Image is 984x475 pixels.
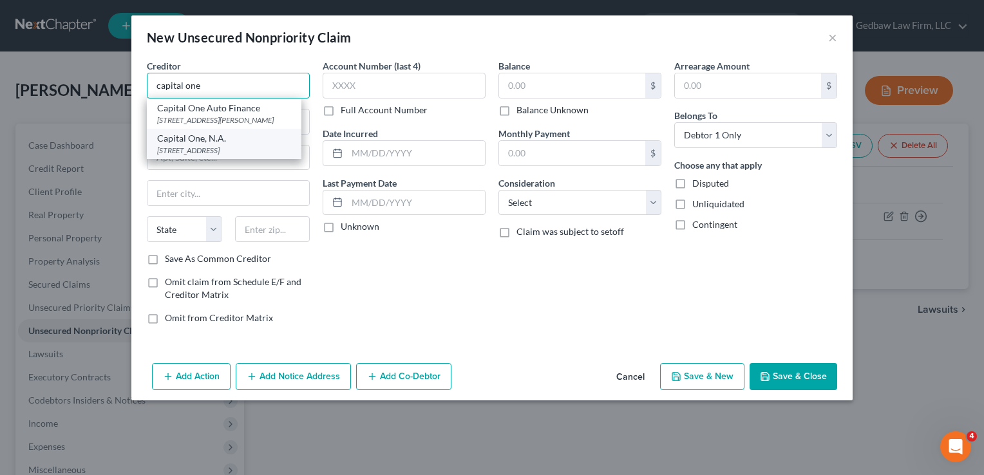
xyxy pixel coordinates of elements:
label: Unknown [341,220,379,233]
div: New Unsecured Nonpriority Claim [147,28,351,46]
div: Capital One, N.A. [157,132,291,145]
span: Omit from Creditor Matrix [165,312,273,323]
span: Creditor [147,61,181,71]
label: Balance [498,59,530,73]
input: XXXX [323,73,486,98]
span: Disputed [692,178,729,189]
input: MM/DD/YYYY [347,191,485,215]
input: 0.00 [499,141,645,165]
span: Omit claim from Schedule E/F and Creditor Matrix [165,276,301,300]
iframe: Intercom live chat [940,431,971,462]
div: $ [821,73,837,98]
div: $ [645,141,661,165]
label: Date Incurred [323,127,378,140]
input: Enter city... [147,181,309,205]
div: Capital One Auto Finance [157,102,291,115]
div: $ [645,73,661,98]
input: MM/DD/YYYY [347,141,485,165]
button: Add Co-Debtor [356,363,451,390]
label: Full Account Number [341,104,428,116]
label: Choose any that apply [674,158,762,172]
div: [STREET_ADDRESS] [157,145,291,156]
input: Search creditor by name... [147,73,310,98]
input: 0.00 [675,73,821,98]
input: Enter zip... [235,216,310,242]
label: Last Payment Date [323,176,397,190]
span: Unliquidated [692,198,744,209]
label: Monthly Payment [498,127,570,140]
input: 0.00 [499,73,645,98]
label: Account Number (last 4) [323,59,421,73]
label: Save As Common Creditor [165,252,271,265]
div: [STREET_ADDRESS][PERSON_NAME] [157,115,291,126]
button: Save & Close [750,363,837,390]
button: Add Notice Address [236,363,351,390]
span: Contingent [692,219,737,230]
label: Arrearage Amount [674,59,750,73]
button: Cancel [606,364,655,390]
button: × [828,30,837,45]
label: Balance Unknown [516,104,589,116]
button: Save & New [660,363,744,390]
span: 4 [967,431,977,442]
span: Claim was subject to setoff [516,226,624,237]
label: Consideration [498,176,555,190]
button: Add Action [152,363,231,390]
span: Belongs To [674,110,717,121]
